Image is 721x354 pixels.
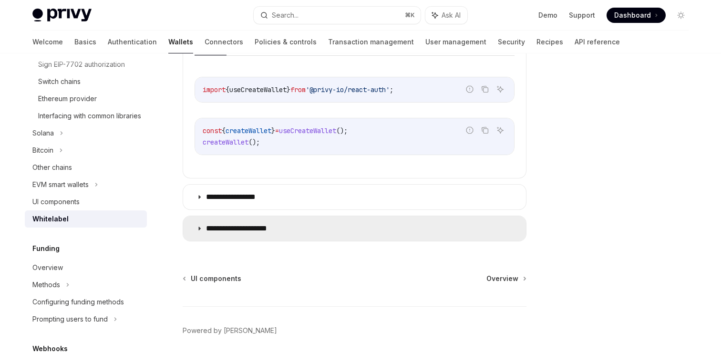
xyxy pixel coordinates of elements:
a: Policies & controls [255,31,317,53]
a: Overview [25,259,147,276]
span: createWallet [203,138,248,146]
div: Search... [272,10,299,21]
span: { [222,126,226,135]
button: Copy the contents from the code block [479,83,491,95]
a: Wallets [168,31,193,53]
button: Ask AI [494,124,506,136]
a: Authentication [108,31,157,53]
h5: Funding [32,243,60,254]
a: UI components [184,274,241,283]
a: API reference [575,31,620,53]
button: Ask AI [425,7,467,24]
img: light logo [32,9,92,22]
span: UI components [191,274,241,283]
div: Solana [32,127,54,139]
a: Interfacing with common libraries [25,107,147,125]
a: Powered by [PERSON_NAME] [183,326,277,335]
div: Methods [32,279,60,291]
div: Bitcoin [32,145,53,156]
a: Switch chains [25,73,147,90]
span: '@privy-io/react-auth' [306,85,390,94]
a: Dashboard [607,8,666,23]
button: Toggle dark mode [673,8,689,23]
span: } [287,85,290,94]
a: Basics [74,31,96,53]
span: { [226,85,229,94]
span: Overview [486,274,518,283]
div: Configuring funding methods [32,296,124,308]
span: import [203,85,226,94]
div: Ethereum provider [38,93,97,104]
div: Overview [32,262,63,273]
div: EVM smart wallets [32,179,89,190]
div: Interfacing with common libraries [38,110,141,122]
a: Configuring funding methods [25,293,147,311]
div: Prompting users to fund [32,313,108,325]
div: UI components [32,196,80,208]
a: User management [425,31,486,53]
span: ; [390,85,393,94]
button: Ask AI [494,83,506,95]
span: ⌘ K [405,11,415,19]
span: const [203,126,222,135]
span: } [271,126,275,135]
a: Whitelabel [25,210,147,228]
a: Transaction management [328,31,414,53]
span: from [290,85,306,94]
span: (); [336,126,348,135]
span: Dashboard [614,10,651,20]
a: Other chains [25,159,147,176]
div: Other chains [32,162,72,173]
a: Welcome [32,31,63,53]
a: Connectors [205,31,243,53]
span: createWallet [226,126,271,135]
a: UI components [25,193,147,210]
a: Security [498,31,525,53]
span: = [275,126,279,135]
button: Report incorrect code [463,83,476,95]
button: Report incorrect code [463,124,476,136]
button: Copy the contents from the code block [479,124,491,136]
a: Recipes [536,31,563,53]
span: useCreateWallet [229,85,287,94]
span: useCreateWallet [279,126,336,135]
a: Support [569,10,595,20]
span: Ask AI [442,10,461,20]
a: Ethereum provider [25,90,147,107]
span: (); [248,138,260,146]
a: Overview [486,274,525,283]
button: Search...⌘K [254,7,421,24]
div: Whitelabel [32,213,69,225]
a: Demo [538,10,557,20]
div: Switch chains [38,76,81,87]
